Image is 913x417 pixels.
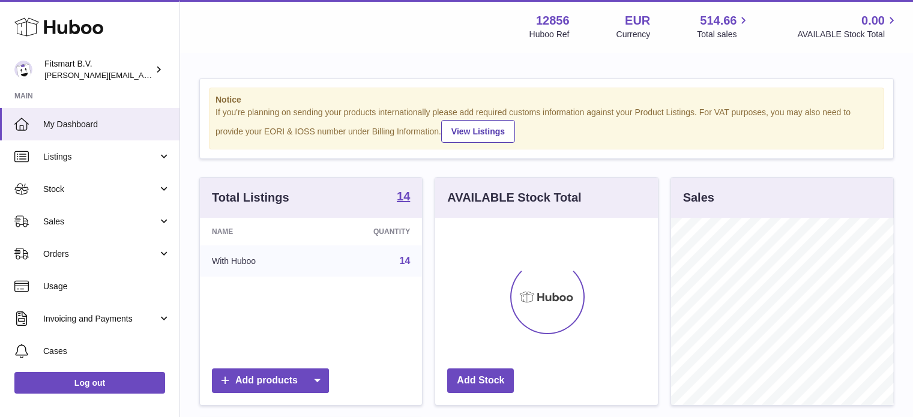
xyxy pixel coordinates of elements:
span: Orders [43,248,158,260]
div: Currency [616,29,651,40]
div: If you're planning on sending your products internationally please add required customs informati... [215,107,878,143]
strong: EUR [625,13,650,29]
a: View Listings [441,120,515,143]
a: 514.66 Total sales [697,13,750,40]
h3: Total Listings [212,190,289,206]
span: [PERSON_NAME][EMAIL_ADDRESS][DOMAIN_NAME] [44,70,241,80]
a: Add Stock [447,368,514,393]
span: My Dashboard [43,119,170,130]
h3: Sales [683,190,714,206]
span: 514.66 [700,13,737,29]
span: Invoicing and Payments [43,313,158,325]
a: Log out [14,372,165,394]
h3: AVAILABLE Stock Total [447,190,581,206]
strong: 12856 [536,13,570,29]
strong: 14 [397,190,410,202]
a: 0.00 AVAILABLE Stock Total [797,13,899,40]
th: Name [200,218,317,245]
div: Huboo Ref [529,29,570,40]
span: Stock [43,184,158,195]
a: 14 [397,190,410,205]
div: Fitsmart B.V. [44,58,152,81]
a: 14 [400,256,411,266]
span: Usage [43,281,170,292]
span: Cases [43,346,170,357]
span: Sales [43,216,158,227]
span: AVAILABLE Stock Total [797,29,899,40]
td: With Huboo [200,245,317,277]
th: Quantity [317,218,422,245]
span: Total sales [697,29,750,40]
span: Listings [43,151,158,163]
strong: Notice [215,94,878,106]
span: 0.00 [861,13,885,29]
a: Add products [212,368,329,393]
img: jonathan@leaderoo.com [14,61,32,79]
